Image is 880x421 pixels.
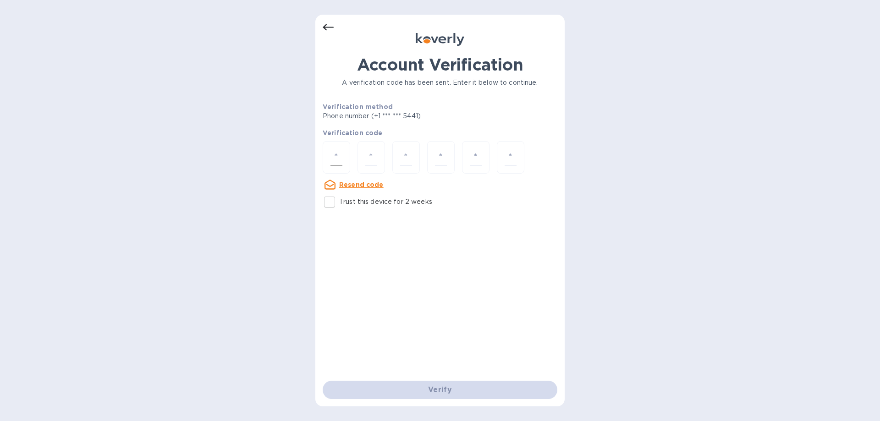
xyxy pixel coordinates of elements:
p: Verification code [323,128,557,137]
h1: Account Verification [323,55,557,74]
p: Trust this device for 2 weeks [339,197,432,207]
p: Phone number (+1 *** *** 5441) [323,111,491,121]
p: A verification code has been sent. Enter it below to continue. [323,78,557,87]
u: Resend code [339,181,384,188]
b: Verification method [323,103,393,110]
